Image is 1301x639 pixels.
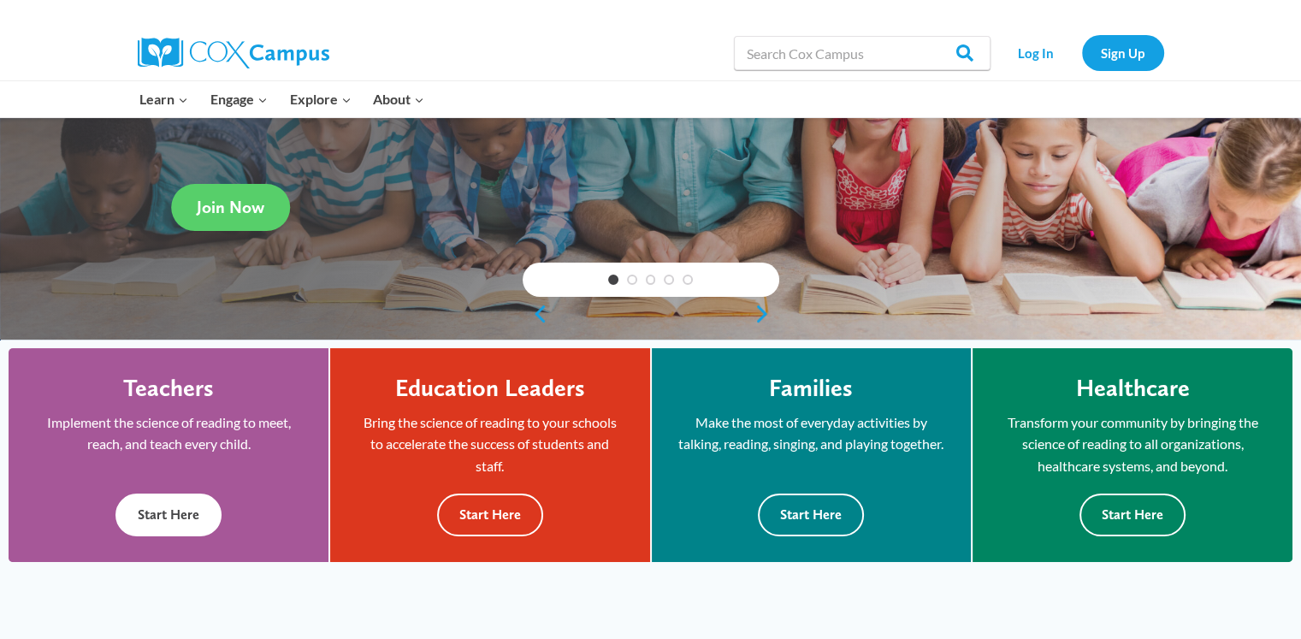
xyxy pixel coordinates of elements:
[677,411,945,455] p: Make the most of everyday activities by talking, reading, singing, and playing together.
[330,348,649,562] a: Education Leaders Bring the science of reading to your schools to accelerate the success of stude...
[34,411,303,455] p: Implement the science of reading to meet, reach, and teach every child.
[129,81,435,117] nav: Primary Navigation
[769,374,853,403] h4: Families
[115,494,222,535] button: Start Here
[129,81,200,117] button: Child menu of Learn
[171,184,290,231] a: Join Now
[199,81,279,117] button: Child menu of Engage
[437,494,543,535] button: Start Here
[1075,374,1189,403] h4: Healthcare
[362,81,435,117] button: Child menu of About
[356,411,624,477] p: Bring the science of reading to your schools to accelerate the success of students and staff.
[998,411,1267,477] p: Transform your community by bringing the science of reading to all organizations, healthcare syst...
[9,348,328,562] a: Teachers Implement the science of reading to meet, reach, and teach every child. Start Here
[523,304,548,324] a: previous
[627,275,637,285] a: 2
[197,197,264,217] span: Join Now
[734,36,991,70] input: Search Cox Campus
[523,297,779,331] div: content slider buttons
[646,275,656,285] a: 3
[754,304,779,324] a: next
[123,374,214,403] h4: Teachers
[973,348,1292,562] a: Healthcare Transform your community by bringing the science of reading to all organizations, heal...
[652,348,971,562] a: Families Make the most of everyday activities by talking, reading, singing, and playing together....
[608,275,618,285] a: 1
[1082,35,1164,70] a: Sign Up
[683,275,693,285] a: 5
[999,35,1164,70] nav: Secondary Navigation
[1079,494,1186,535] button: Start Here
[138,38,329,68] img: Cox Campus
[279,81,363,117] button: Child menu of Explore
[758,494,864,535] button: Start Here
[999,35,1073,70] a: Log In
[664,275,674,285] a: 4
[395,374,585,403] h4: Education Leaders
